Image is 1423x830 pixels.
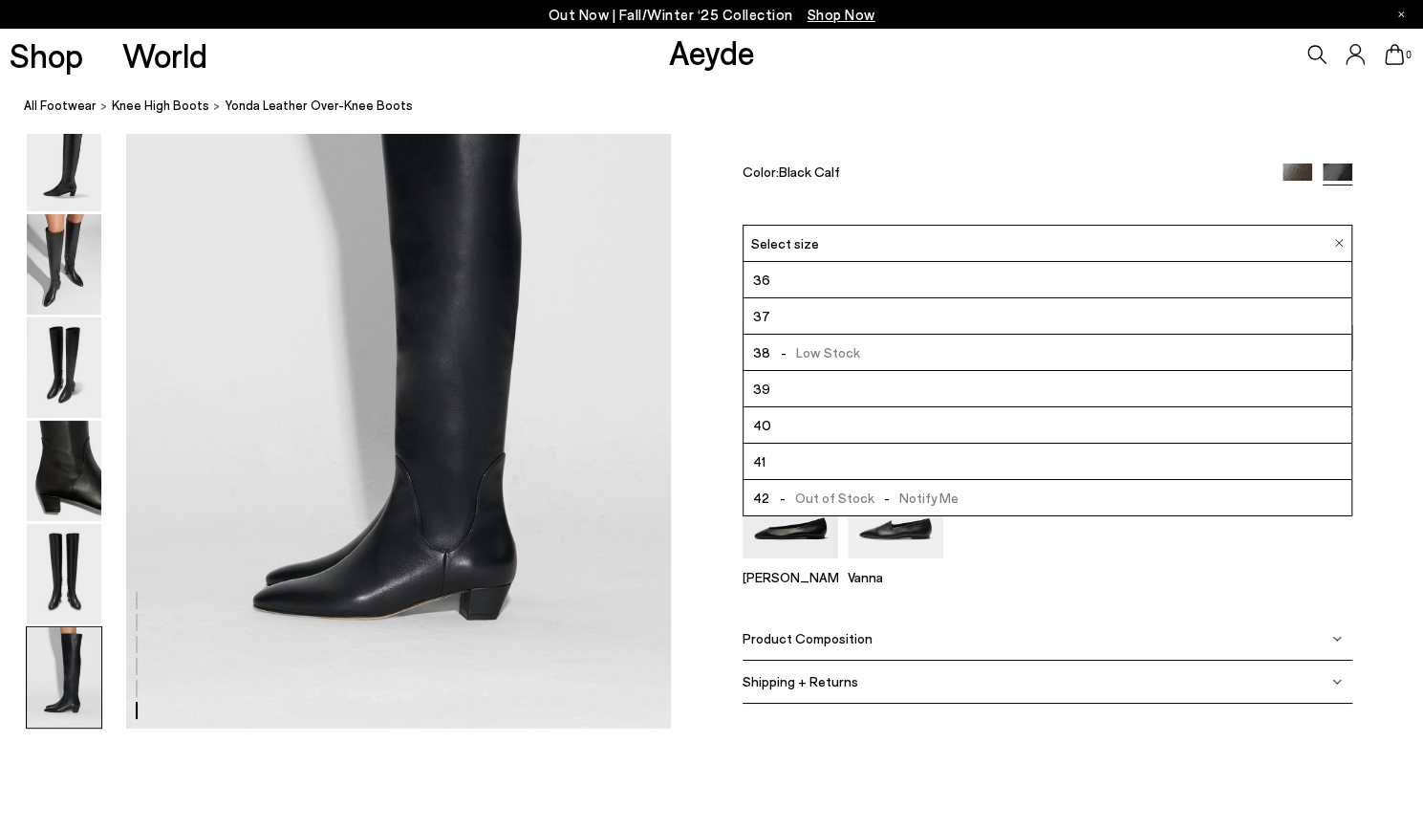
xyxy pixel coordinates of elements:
span: Navigate to /collections/new-in [808,6,875,23]
span: Product Composition [743,630,873,646]
span: knee high boots [112,98,209,113]
span: 0 [1404,50,1413,60]
span: 42 [753,487,769,511]
span: 38 [753,341,770,365]
span: Yonda Leather Over-Knee Boots [225,96,413,116]
span: - [874,491,900,507]
span: 41 [753,450,765,474]
img: Yonda Leather Over-Knee Boots - Image 4 [27,421,101,521]
span: 37 [753,305,770,329]
img: Yonda Leather Over-Knee Boots - Image 5 [27,524,101,624]
span: Black Calf [779,164,840,181]
span: 40 [753,414,771,438]
div: Color: [743,164,1263,186]
span: Shipping + Returns [743,673,858,689]
nav: breadcrumb [24,80,1423,133]
a: Ellie Almond-Toe Flats [PERSON_NAME] [743,545,838,585]
a: 0 [1385,44,1404,65]
a: All Footwear [24,96,97,116]
span: Low Stock [770,341,860,365]
img: svg%3E [1332,634,1342,644]
span: 36 [753,269,770,293]
span: - [770,345,796,361]
a: Aeyde [668,32,754,72]
a: knee high boots [112,96,209,116]
img: Yonda Leather Over-Knee Boots - Image 2 [27,214,101,315]
a: World [122,38,207,72]
span: Select size [751,234,819,254]
a: Shop [10,38,83,72]
img: Yonda Leather Over-Knee Boots - Image 1 [27,111,101,211]
img: svg%3E [1332,677,1342,687]
p: Vanna [848,569,943,585]
span: Out of Stock Notify Me [769,487,959,511]
img: Yonda Leather Over-Knee Boots - Image 6 [27,627,101,728]
span: - [769,491,795,507]
p: [PERSON_NAME] [743,569,838,585]
img: Yonda Leather Over-Knee Boots - Image 3 [27,317,101,418]
span: 39 [753,378,770,402]
p: Out Now | Fall/Winter ‘25 Collection [549,3,875,27]
a: Vanna Almond-Toe Loafers Vanna [848,545,943,585]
